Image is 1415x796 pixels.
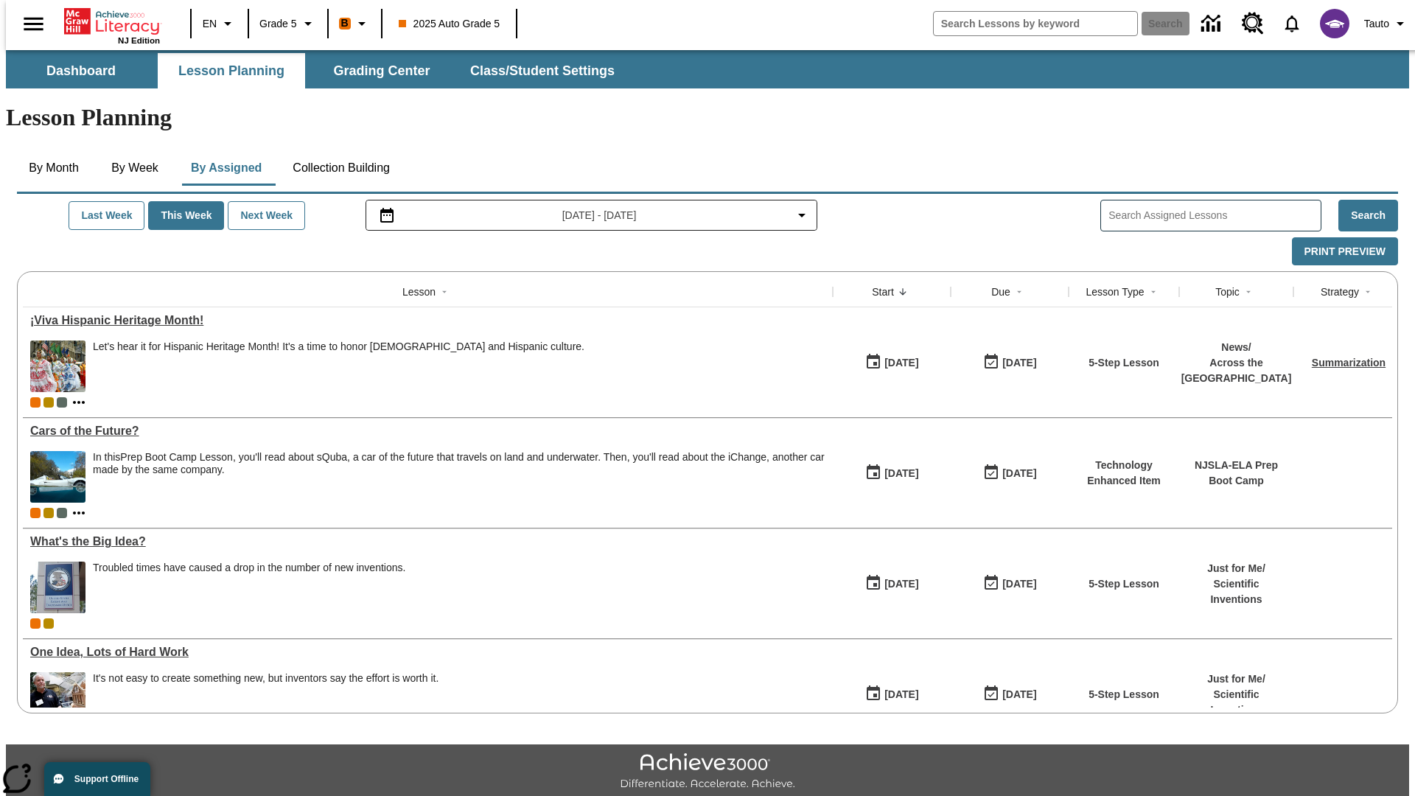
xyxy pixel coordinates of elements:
[93,562,405,574] div: Troubled times have caused a drop in the number of new inventions.
[259,16,297,32] span: Grade 5
[43,508,54,518] div: New 2025 class
[1002,464,1036,483] div: [DATE]
[93,672,439,724] span: It's not easy to create something new, but inventors say the effort is worth it.
[70,504,88,522] button: Show more classes
[6,53,628,88] div: SubNavbar
[884,464,918,483] div: [DATE]
[30,535,825,548] a: What's the Big Idea?, Lessons
[93,562,405,613] div: Troubled times have caused a drop in the number of new inventions.
[1076,458,1172,489] p: Technology Enhanced Item
[1359,283,1377,301] button: Sort
[148,201,224,230] button: This Week
[372,206,811,224] button: Select the date range menu item
[620,753,795,791] img: Achieve3000 Differentiate Accelerate Achieve
[562,208,637,223] span: [DATE] - [DATE]
[884,354,918,372] div: [DATE]
[30,425,825,438] a: Cars of the Future? , Lessons
[1192,4,1233,44] a: Data Center
[30,618,41,629] span: Current Class
[436,283,453,301] button: Sort
[1358,10,1415,37] button: Profile/Settings
[1187,576,1286,607] p: Scientific Inventions
[1187,687,1286,718] p: Scientific Inventions
[1273,4,1311,43] a: Notifications
[458,53,626,88] button: Class/Student Settings
[44,762,150,796] button: Support Offline
[158,53,305,88] button: Lesson Planning
[43,618,54,629] span: New 2025 class
[74,774,139,784] span: Support Offline
[30,425,825,438] div: Cars of the Future?
[93,341,584,353] div: Let's hear it for Hispanic Heritage Month! It's a time to honor [DEMOGRAPHIC_DATA] and Hispanic c...
[1320,9,1349,38] img: avatar image
[860,459,923,487] button: 09/10/25: First time the lesson was available
[872,284,894,299] div: Start
[93,672,439,685] div: It's not easy to create something new, but inventors say the effort is worth it.
[43,397,54,408] span: New 2025 class
[934,12,1137,35] input: search field
[308,53,455,88] button: Grading Center
[1292,237,1398,266] button: Print Preview
[1311,4,1358,43] button: Select a new avatar
[30,646,825,659] div: One Idea, Lots of Hard Work
[978,680,1041,708] button: 03/23/26: Last day the lesson can be accessed
[30,451,85,503] img: High-tech automobile treading water.
[98,150,172,186] button: By Week
[203,16,217,32] span: EN
[30,672,85,724] img: A man stands next to a small, wooden prototype of a home. Inventors see where there is room for i...
[57,397,67,408] div: OL 2025 Auto Grade 6
[30,535,825,548] div: What's the Big Idea?
[64,5,160,45] div: Home
[30,562,85,613] img: A large sign near a building says U.S. Patent and Trademark Office. A troubled economy can make i...
[93,341,584,392] span: Let's hear it for Hispanic Heritage Month! It's a time to honor Hispanic Americans and Hispanic c...
[1338,200,1398,231] button: Search
[978,459,1041,487] button: 08/01/26: Last day the lesson can be accessed
[69,201,144,230] button: Last Week
[1145,283,1162,301] button: Sort
[6,104,1409,131] h1: Lesson Planning
[179,150,273,186] button: By Assigned
[1002,575,1036,593] div: [DATE]
[228,201,305,230] button: Next Week
[333,10,377,37] button: Boost Class color is orange. Change class color
[860,680,923,708] button: 03/17/25: First time the lesson was available
[1312,357,1386,369] a: Summarization
[30,314,825,327] div: ¡Viva Hispanic Heritage Month!
[1089,576,1159,592] p: 5-Step Lesson
[1215,284,1240,299] div: Topic
[30,508,41,518] span: Current Class
[1002,354,1036,372] div: [DATE]
[6,50,1409,88] div: SubNavbar
[978,349,1041,377] button: 09/21/25: Last day the lesson can be accessed
[1321,284,1359,299] div: Strategy
[12,2,55,46] button: Open side menu
[1233,4,1273,43] a: Resource Center, Will open in new tab
[884,575,918,593] div: [DATE]
[884,685,918,704] div: [DATE]
[793,206,811,224] svg: Collapse Date Range Filter
[1010,283,1028,301] button: Sort
[860,349,923,377] button: 09/15/25: First time the lesson was available
[1086,284,1144,299] div: Lesson Type
[1089,687,1159,702] p: 5-Step Lesson
[93,451,825,476] div: In this
[402,284,436,299] div: Lesson
[118,36,160,45] span: NJ Edition
[254,10,323,37] button: Grade: Grade 5, Select a grade
[30,314,825,327] a: ¡Viva Hispanic Heritage Month! , Lessons
[1187,458,1286,489] p: NJSLA-ELA Prep Boot Camp
[860,570,923,598] button: 04/07/25: First time the lesson was available
[93,451,825,475] testabrev: Prep Boot Camp Lesson, you'll read about sQuba, a car of the future that travels on land and unde...
[30,646,825,659] a: One Idea, Lots of Hard Work, Lessons
[30,341,85,392] img: A photograph of Hispanic women participating in a parade celebrating Hispanic culture. The women ...
[399,16,500,32] span: 2025 Auto Grade 5
[93,451,825,503] div: In this Prep Boot Camp Lesson, you'll read about sQuba, a car of the future that travels on land ...
[30,397,41,408] span: Current Class
[57,508,67,518] div: OL 2025 Auto Grade 6
[1187,561,1286,576] p: Just for Me /
[196,10,243,37] button: Language: EN, Select a language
